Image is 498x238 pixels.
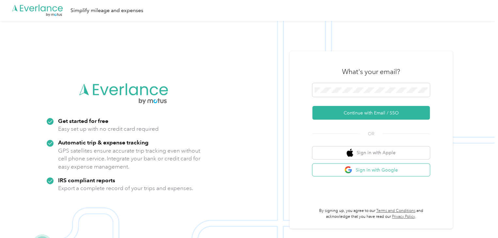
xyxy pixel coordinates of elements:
[58,117,108,124] strong: Get started for free
[58,177,115,184] strong: IRS compliant reports
[58,184,193,192] p: Export a complete record of your trips and expenses.
[342,67,400,76] h3: What's your email?
[312,106,430,120] button: Continue with Email / SSO
[70,7,143,15] div: Simplify mileage and expenses
[347,149,353,157] img: apple logo
[360,130,382,137] span: OR
[344,166,352,174] img: google logo
[58,139,148,146] strong: Automatic trip & expense tracking
[58,125,159,133] p: Easy set up with no credit card required
[312,146,430,159] button: apple logoSign in with Apple
[392,214,415,219] a: Privacy Policy
[376,208,415,213] a: Terms and Conditions
[312,208,430,219] p: By signing up, you agree to our and acknowledge that you have read our .
[58,147,201,171] p: GPS satellites ensure accurate trip tracking even without cell phone service. Integrate your bank...
[312,164,430,176] button: google logoSign in with Google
